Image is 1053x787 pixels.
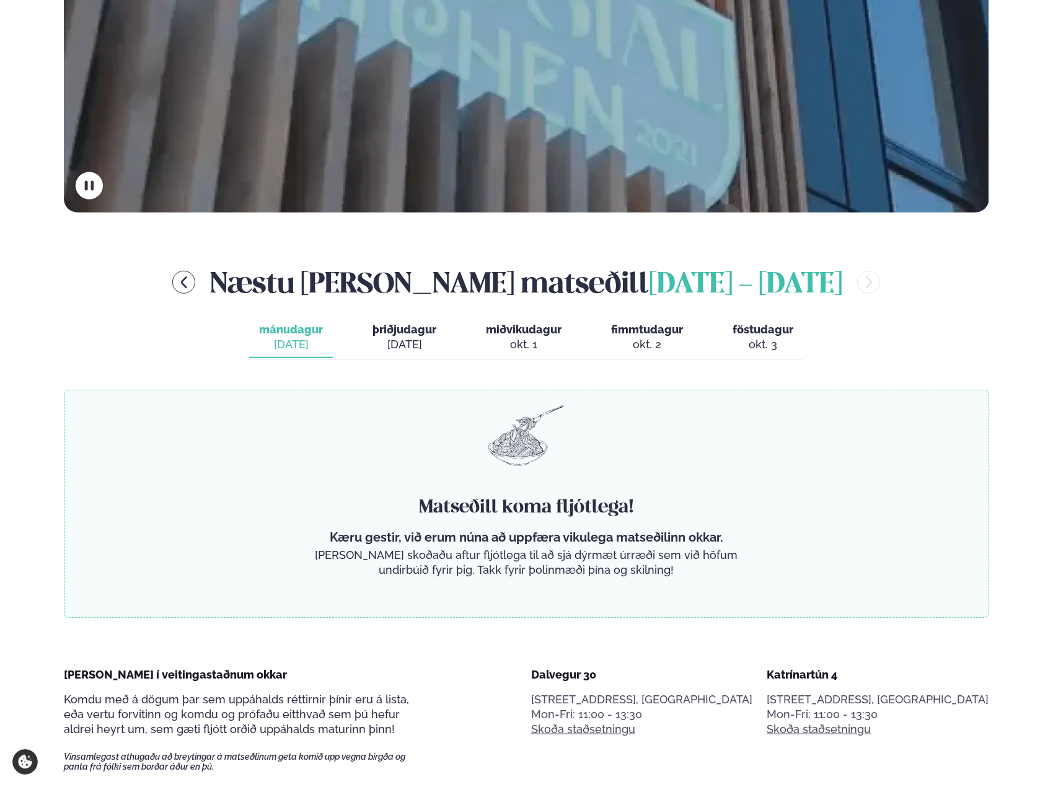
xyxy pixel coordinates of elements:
p: [STREET_ADDRESS], [GEOGRAPHIC_DATA] [767,692,989,707]
button: þriðjudagur [DATE] [363,317,446,358]
div: okt. 1 [486,337,562,352]
button: föstudagur okt. 3 [723,317,803,358]
p: Kæru gestir, við erum núna að uppfæra vikulega matseðilinn okkar. [310,530,742,545]
span: [DATE] - [DATE] [649,271,842,299]
div: [DATE] [372,337,436,352]
div: okt. 2 [611,337,683,352]
p: [STREET_ADDRESS], [GEOGRAPHIC_DATA] [531,692,753,707]
button: menu-btn-left [172,271,195,294]
span: miðvikudagur [486,323,562,336]
div: Mon-Fri: 11:00 - 13:30 [767,707,989,722]
div: [DATE] [259,337,323,352]
a: Cookie settings [12,749,38,775]
button: menu-btn-right [857,271,880,294]
h2: Næstu [PERSON_NAME] matseðill [210,262,842,302]
span: Komdu með á dögum þar sem uppáhalds réttirnir þínir eru á lista, eða vertu forvitinn og komdu og ... [64,693,409,736]
span: mánudagur [259,323,323,336]
div: Katrínartún 4 [767,667,989,682]
p: [PERSON_NAME] skoðaðu aftur fljótlega til að sjá dýrmæt úrræði sem við höfum undirbúið fyrir þig.... [310,548,742,578]
span: Vinsamlegast athugaðu að breytingar á matseðlinum geta komið upp vegna birgða og panta frá fólki ... [64,752,427,772]
span: föstudagur [733,323,793,336]
button: fimmtudagur okt. 2 [601,317,693,358]
span: fimmtudagur [611,323,683,336]
img: pasta [488,405,564,466]
span: þriðjudagur [372,323,436,336]
div: Dalvegur 30 [531,667,753,682]
a: Skoða staðsetningu [531,722,635,737]
div: okt. 3 [733,337,793,352]
span: [PERSON_NAME] í veitingastaðnum okkar [64,668,287,681]
button: mánudagur [DATE] [249,317,333,358]
h4: Matseðill koma fljótlega! [310,495,742,520]
button: miðvikudagur okt. 1 [476,317,571,358]
a: Skoða staðsetningu [767,722,871,737]
div: Mon-Fri: 11:00 - 13:30 [531,707,753,722]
